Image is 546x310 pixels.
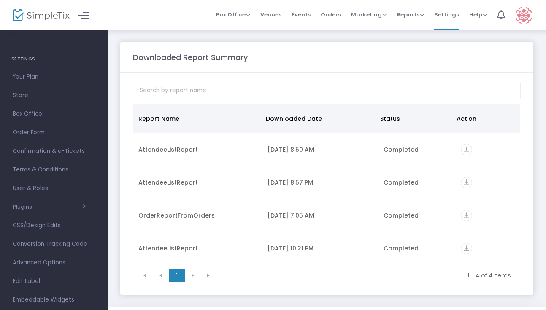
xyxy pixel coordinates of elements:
[13,239,95,250] span: Conversion Tracking Code
[268,211,373,220] div: 9/11/2025 7:05 AM
[461,177,515,188] div: https://go.SimpleTix.com/h4mfy
[223,271,511,280] kendo-pager-info: 1 - 4 of 4 items
[461,243,472,254] i: vertical_align_bottom
[133,104,520,265] div: Data table
[260,4,281,25] span: Venues
[461,245,472,254] a: vertical_align_bottom
[469,11,487,19] span: Help
[384,211,451,220] div: Completed
[133,82,521,99] input: Search by report name
[13,127,95,138] span: Order Form
[268,178,373,187] div: 9/12/2025 8:57 PM
[397,11,424,19] span: Reports
[133,104,261,133] th: Report Name
[451,104,515,133] th: Action
[461,144,515,155] div: https://go.SimpleTix.com/v4vjk
[13,71,95,82] span: Your Plan
[13,90,95,101] span: Store
[169,269,185,282] span: Page 1
[13,220,95,231] span: CSS/Design Edits
[133,52,248,63] m-panel-title: Downloaded Report Summary
[434,4,459,25] span: Settings
[384,244,451,253] div: Completed
[321,4,341,25] span: Orders
[13,109,95,120] span: Box Office
[375,104,451,133] th: Status
[13,183,95,194] span: User & Roles
[461,144,472,155] i: vertical_align_bottom
[261,104,376,133] th: Downloaded Date
[461,212,472,221] a: vertical_align_bottom
[138,211,257,220] div: OrderReportFromOrders
[13,276,95,287] span: Edit Label
[13,294,95,305] span: Embeddable Widgets
[138,244,257,253] div: AttendeeListReport
[461,243,515,254] div: https://go.SimpleTix.com/53gsg
[268,145,373,154] div: 9/14/2025 8:50 AM
[268,244,373,253] div: 1/16/2025 10:21 PM
[216,11,250,19] span: Box Office
[461,210,472,221] i: vertical_align_bottom
[292,4,311,25] span: Events
[384,178,451,187] div: Completed
[461,179,472,188] a: vertical_align_bottom
[461,147,472,155] a: vertical_align_bottom
[351,11,387,19] span: Marketing
[13,146,95,157] span: Confirmation & e-Tickets
[13,257,95,268] span: Advanced Options
[11,51,96,68] h4: SETTINGS
[13,164,95,175] span: Terms & Conditions
[461,177,472,188] i: vertical_align_bottom
[138,145,257,154] div: AttendeeListReport
[461,210,515,221] div: https://go.SimpleTix.com/dg0xb
[384,145,451,154] div: Completed
[13,204,86,210] button: Plugins
[138,178,257,187] div: AttendeeListReport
